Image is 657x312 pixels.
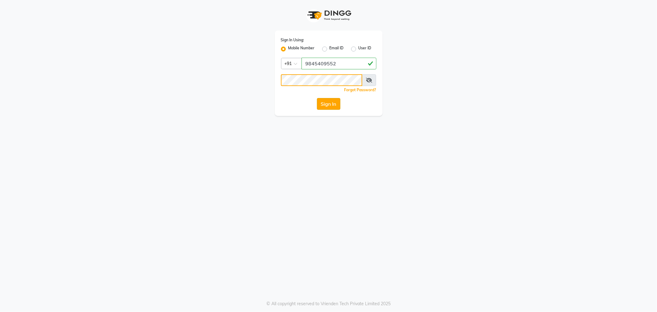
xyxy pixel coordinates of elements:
input: Username [302,58,376,69]
input: Username [281,74,363,86]
label: User ID [359,45,371,53]
a: Forgot Password? [344,88,376,92]
button: Sign In [317,98,340,110]
label: Sign In Using: [281,37,304,43]
label: Mobile Number [288,45,315,53]
img: logo1.svg [304,6,353,24]
label: Email ID [330,45,344,53]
